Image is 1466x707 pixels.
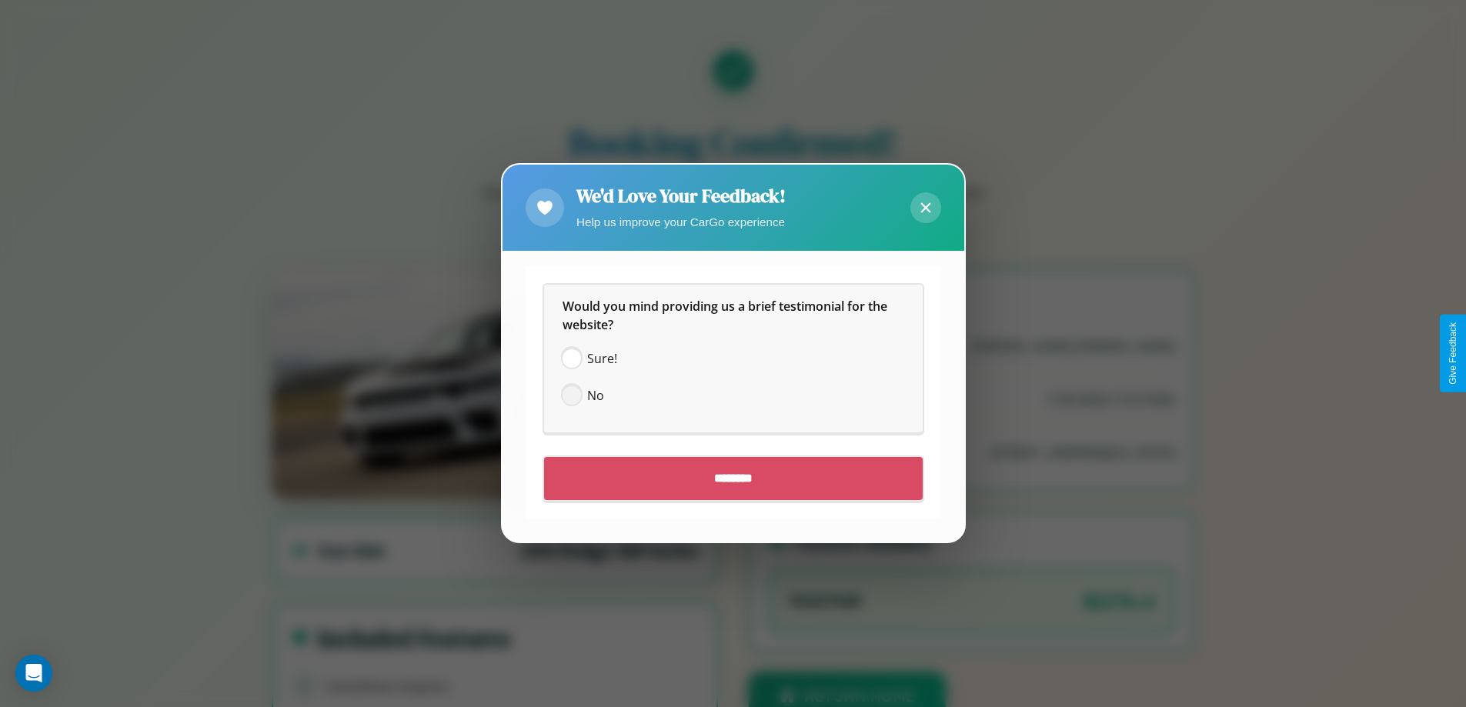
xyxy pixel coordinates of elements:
[563,298,890,334] span: Would you mind providing us a brief testimonial for the website?
[576,183,786,208] h2: We'd Love Your Feedback!
[576,212,786,232] p: Help us improve your CarGo experience
[15,655,52,692] div: Open Intercom Messenger
[587,387,604,405] span: No
[1448,322,1458,385] div: Give Feedback
[587,350,617,369] span: Sure!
